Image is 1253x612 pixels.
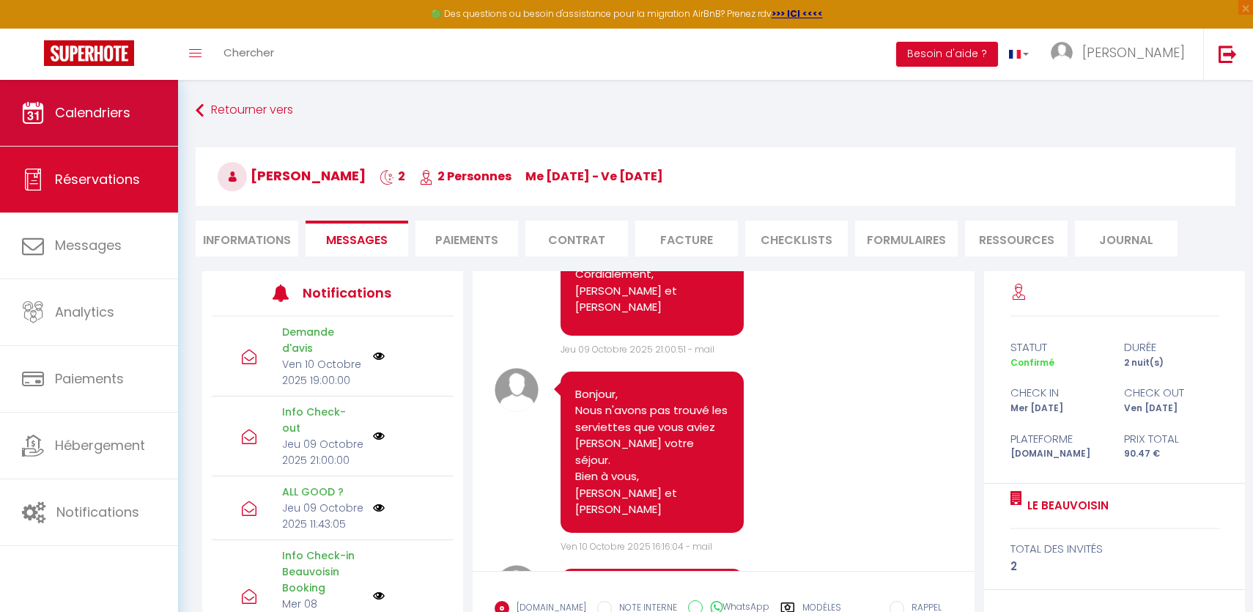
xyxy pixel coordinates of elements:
a: Retourner vers [196,97,1235,124]
h3: Notifications [303,276,403,309]
div: 2 nuit(s) [1115,356,1228,370]
img: ... [1051,42,1073,64]
p: Info Check-out [282,404,363,436]
p: Ven 10 Octobre 2025 19:00:00 [282,356,363,388]
div: 2 [1010,558,1219,575]
span: Notifications [56,503,139,521]
span: Analytics [55,303,114,321]
p: Cordialement, [PERSON_NAME] et [PERSON_NAME] [575,266,729,316]
span: Paiements [55,369,124,388]
p: Jeu 09 Octobre 2025 11:43:05 [282,500,363,532]
p: Demande d'avis [282,324,363,356]
div: statut [1001,339,1115,356]
button: Besoin d'aide ? [896,42,998,67]
li: Contrat [525,221,628,257]
img: avatar.png [495,565,539,609]
img: NO IMAGE [373,350,385,362]
div: Prix total [1115,430,1228,448]
div: [DOMAIN_NAME] [1001,447,1115,461]
pre: Bonjour, Nous n'avons pas trouvé les serviettes que vous aviez [PERSON_NAME] votre séjour. Bien à... [575,386,729,518]
p: ALL GOOD ? [282,484,363,500]
span: Réservations [55,170,140,188]
span: Hébergement [55,436,145,454]
div: Ven [DATE] [1115,402,1228,416]
span: Jeu 09 Octobre 2025 21:00:51 - mail [561,343,714,355]
img: avatar.png [495,368,539,412]
img: Super Booking [44,40,134,66]
span: Chercher [223,45,274,60]
div: total des invités [1010,540,1219,558]
p: Info Check-in Beauvoisin Booking [282,548,363,596]
span: Messages [326,232,388,248]
span: Calendriers [55,103,130,122]
span: Ven 10 Octobre 2025 16:16:04 - mail [561,540,712,553]
span: 2 Personnes [419,168,511,185]
li: Informations [196,221,298,257]
li: FORMULAIRES [855,221,958,257]
div: check out [1115,384,1228,402]
div: durée [1115,339,1228,356]
span: 2 [380,168,405,185]
span: [PERSON_NAME] [1082,43,1185,62]
img: NO IMAGE [373,502,385,514]
img: NO IMAGE [373,430,385,442]
img: logout [1219,45,1237,63]
a: ... [PERSON_NAME] [1040,29,1203,80]
span: [PERSON_NAME] [218,166,366,185]
span: Messages [55,236,122,254]
div: Plateforme [1001,430,1115,448]
li: CHECKLISTS [745,221,848,257]
a: Chercher [212,29,285,80]
span: Confirmé [1010,356,1054,369]
li: Paiements [415,221,518,257]
li: Journal [1075,221,1178,257]
div: Mer [DATE] [1001,402,1115,416]
div: 90.47 € [1115,447,1228,461]
div: check in [1001,384,1115,402]
a: Le Beauvoisin [1022,497,1109,515]
li: Ressources [965,221,1068,257]
img: NO IMAGE [373,590,385,602]
li: Facture [635,221,738,257]
span: me [DATE] - ve [DATE] [525,168,663,185]
a: >>> ICI <<<< [772,7,823,20]
p: Jeu 09 Octobre 2025 21:00:00 [282,436,363,468]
